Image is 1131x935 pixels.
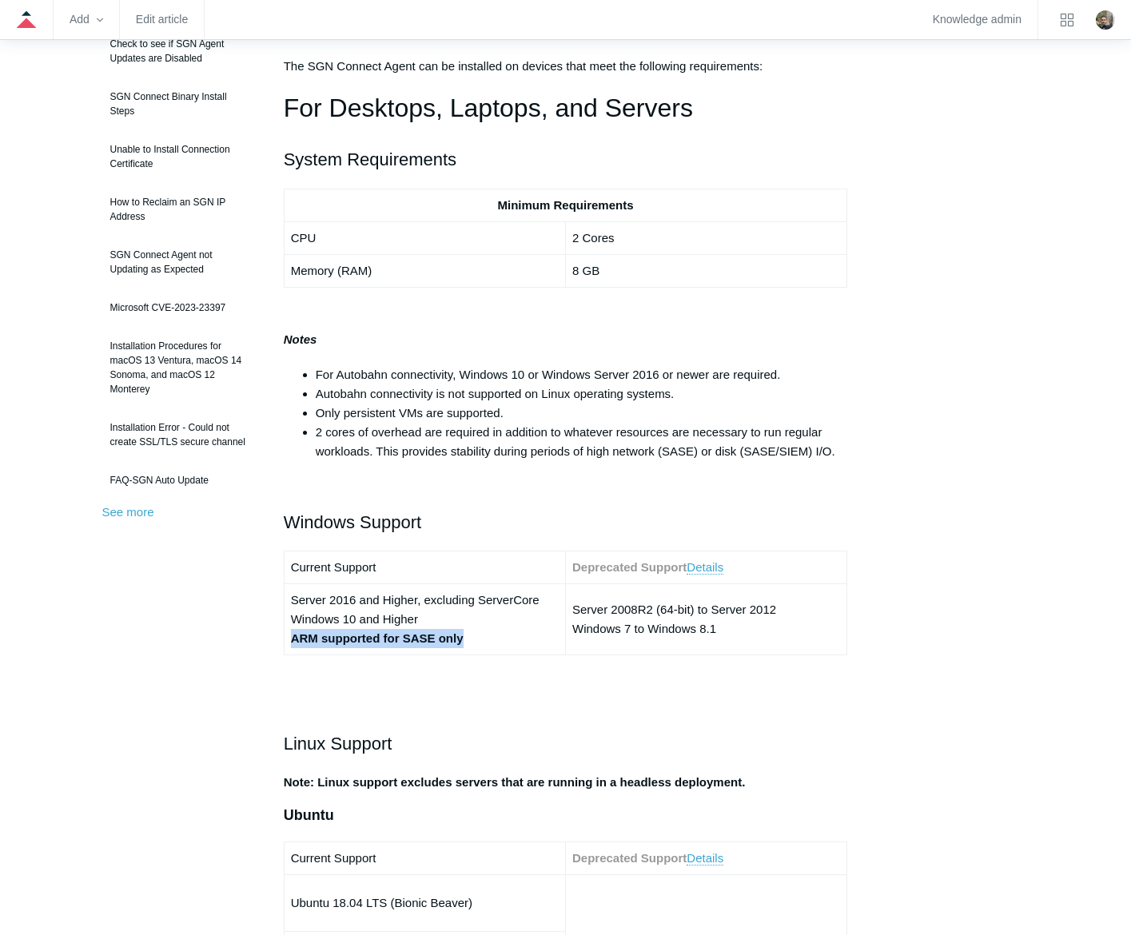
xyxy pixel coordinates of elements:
[284,807,334,823] span: Ubuntu
[316,423,848,461] li: 2 cores of overhead are required in addition to whatever resources are necessary to run regular w...
[102,505,154,519] a: See more
[687,560,723,575] a: Details
[102,331,260,404] a: Installation Procedures for macOS 13 Ventura, macOS 14 Sonoma, and macOS 12 Monterey
[284,149,456,169] span: System Requirements
[284,59,763,73] span: The SGN Connect Agent can be installed on devices that meet the following requirements:
[497,198,633,212] strong: Minimum Requirements
[572,851,687,865] strong: Deprecated Support
[316,365,848,384] li: For Autobahn connectivity, Windows 10 or Windows Server 2016 or newer are required.
[284,775,746,789] strong: Note: Linux support excludes servers that are running in a headless deployment.
[102,292,260,323] a: Microsoft CVE-2023-23397
[102,82,260,126] a: SGN Connect Binary Install Steps
[70,15,103,24] zd-hc-trigger: Add
[284,93,693,122] span: For Desktops, Laptops, and Servers
[284,254,565,287] td: Memory (RAM)
[284,221,565,254] td: CPU
[284,734,392,754] span: Linux Support
[284,551,565,584] td: Current Support
[316,404,848,423] li: Only persistent VMs are supported.
[102,465,260,495] a: FAQ-SGN Auto Update
[102,134,260,179] a: Unable to Install Connection Certificate
[1096,10,1115,30] zd-hc-trigger: Click your profile icon to open the profile menu
[316,384,848,404] li: Autobahn connectivity is not supported on Linux operating systems.
[1096,10,1115,30] img: user avatar
[572,560,687,574] strong: Deprecated Support
[102,240,260,284] a: SGN Connect Agent not Updating as Expected
[284,584,565,655] td: Server 2016 and Higher, excluding ServerCore Windows 10 and Higher
[284,512,421,532] span: Windows Support
[102,29,260,74] a: Check to see if SGN Agent Updates are Disabled
[687,851,723,865] a: Details
[102,187,260,232] a: How to Reclaim an SGN IP Address
[565,221,846,254] td: 2 Cores
[565,584,846,655] td: Server 2008R2 (64-bit) to Server 2012 Windows 7 to Windows 8.1
[565,254,846,287] td: 8 GB
[102,412,260,457] a: Installation Error - Could not create SSL/TLS secure channel
[291,631,464,645] strong: ARM supported for SASE only
[933,15,1021,24] a: Knowledge admin
[291,893,559,913] p: Ubuntu 18.04 LTS (Bionic Beaver)
[136,15,188,24] a: Edit article
[284,841,565,874] td: Current Support
[284,332,317,346] strong: Notes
